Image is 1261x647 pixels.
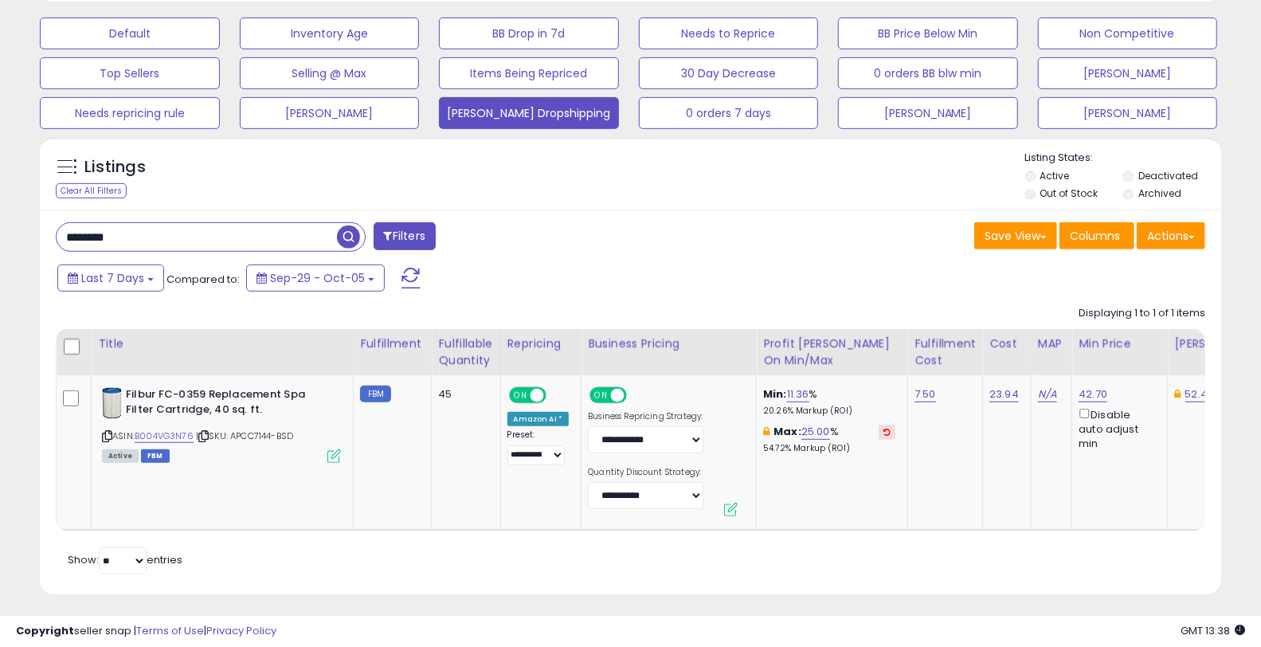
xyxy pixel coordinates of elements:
div: Business Pricing [588,335,750,352]
div: Min Price [1079,335,1161,352]
button: BB Drop in 7d [439,18,619,49]
button: Items Being Repriced [439,57,619,89]
span: | SKU: APCC7144-BSD [196,429,293,442]
span: All listings currently available for purchase on Amazon [102,449,139,463]
a: 25.00 [801,424,830,440]
a: 7.50 [914,386,936,402]
button: [PERSON_NAME] [838,97,1018,129]
button: Non Competitive [1038,18,1218,49]
span: ON [511,389,531,402]
div: Title [98,335,347,352]
button: Needs to Reprice [639,18,819,49]
button: Sep-29 - Oct-05 [246,265,385,292]
div: Fulfillment Cost [914,335,976,369]
div: Cost [989,335,1024,352]
button: [PERSON_NAME] [240,97,420,129]
label: Quantity Discount Strategy: [588,467,703,478]
button: Inventory Age [240,18,420,49]
b: Max: [773,424,801,439]
button: [PERSON_NAME] Dropshipping [439,97,619,129]
strong: Copyright [16,623,74,638]
button: Needs repricing rule [40,97,220,129]
p: 54.72% Markup (ROI) [763,443,895,454]
span: 2025-10-13 13:38 GMT [1181,623,1245,638]
button: Selling @ Max [240,57,420,89]
small: FBM [360,386,391,402]
a: 23.94 [989,386,1019,402]
a: Privacy Policy [206,623,276,638]
span: FBM [141,449,170,463]
h5: Listings [84,156,146,178]
a: N/A [1038,386,1057,402]
button: Default [40,18,220,49]
button: BB Price Below Min [838,18,1018,49]
p: 20.26% Markup (ROI) [763,406,895,417]
div: Displaying 1 to 1 of 1 items [1079,306,1205,321]
button: Columns [1059,222,1134,249]
span: Columns [1070,228,1120,244]
div: Repricing [507,335,575,352]
div: Disable auto adjust min [1079,406,1155,451]
label: Out of Stock [1040,186,1098,200]
button: Save View [974,222,1057,249]
div: MAP [1038,335,1065,352]
div: Preset: [507,429,570,465]
a: Terms of Use [136,623,204,638]
th: The percentage added to the cost of goods (COGS) that forms the calculator for Min & Max prices. [757,329,908,375]
a: 11.36 [787,386,809,402]
button: Top Sellers [40,57,220,89]
div: 45 [438,387,488,402]
label: Business Repricing Strategy: [588,411,703,422]
div: Fulfillment [360,335,425,352]
div: Clear All Filters [56,183,127,198]
a: B004VG3N76 [135,429,194,443]
div: ASIN: [102,387,341,461]
span: Last 7 Days [81,270,144,286]
span: Sep-29 - Oct-05 [270,270,365,286]
button: 0 orders BB blw min [838,57,1018,89]
span: Compared to: [166,272,240,287]
div: % [763,387,895,417]
div: % [763,425,895,454]
button: [PERSON_NAME] [1038,57,1218,89]
b: Min: [763,386,787,402]
button: Filters [374,222,436,250]
div: Profit [PERSON_NAME] on Min/Max [763,335,901,369]
span: Show: entries [68,552,182,567]
div: Fulfillable Quantity [438,335,493,369]
div: Amazon AI * [507,412,570,426]
button: 30 Day Decrease [639,57,819,89]
a: 42.70 [1079,386,1107,402]
button: Last 7 Days [57,265,164,292]
a: 52.40 [1185,386,1215,402]
span: OFF [625,389,650,402]
button: 0 orders 7 days [639,97,819,129]
label: Archived [1138,186,1181,200]
img: 41PPjc3DuwL._SL40_.jpg [102,387,122,419]
div: seller snap | | [16,624,276,639]
label: Active [1040,169,1070,182]
p: Listing States: [1025,151,1221,166]
span: OFF [543,389,569,402]
b: Filbur FC-0359 Replacement Spa Filter Cartridge, 40 sq. ft. [126,387,319,421]
button: Actions [1137,222,1205,249]
span: ON [591,389,611,402]
label: Deactivated [1138,169,1198,182]
button: [PERSON_NAME] [1038,97,1218,129]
